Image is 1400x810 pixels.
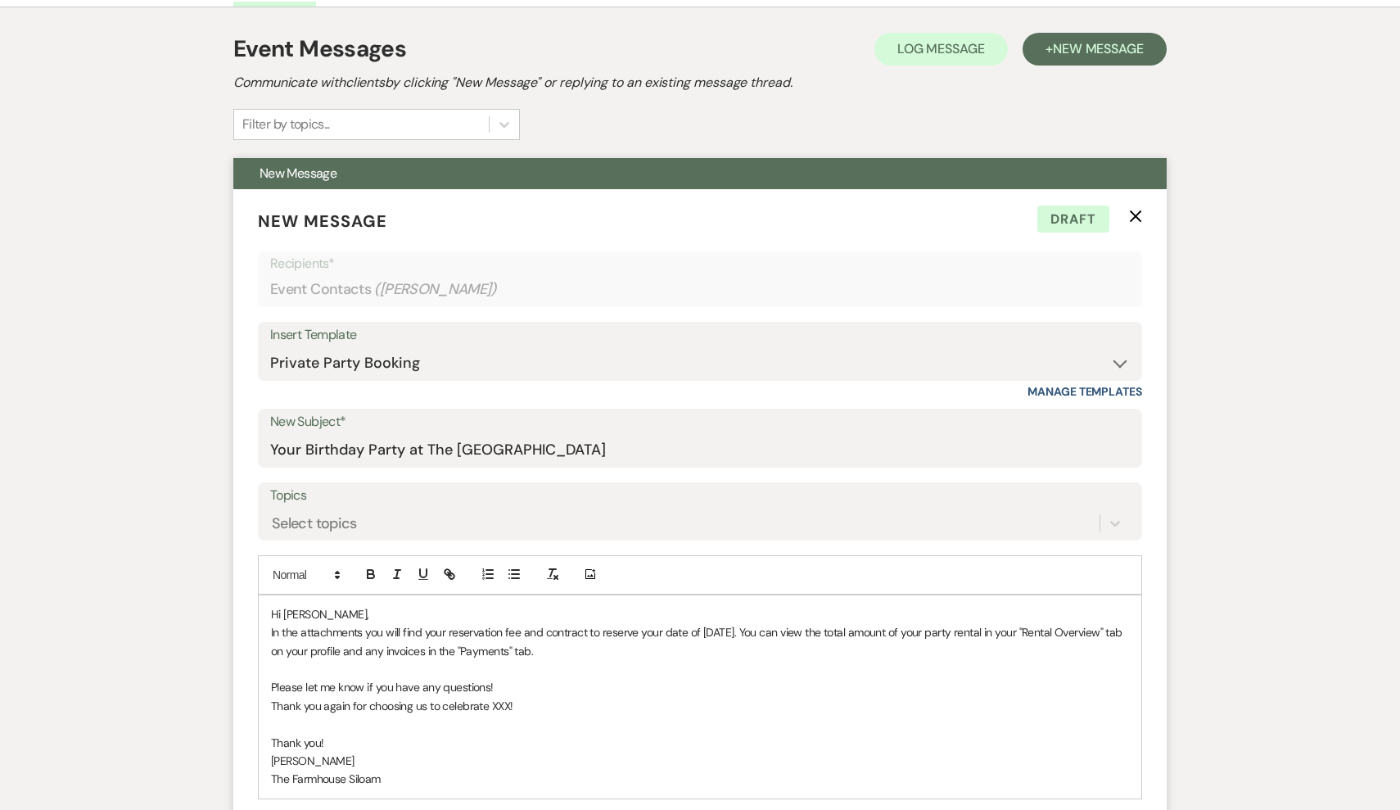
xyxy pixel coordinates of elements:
[270,253,1130,274] p: Recipients*
[874,33,1008,66] button: Log Message
[270,274,1130,305] div: Event Contacts
[242,115,330,134] div: Filter by topics...
[270,410,1130,434] label: New Subject*
[270,484,1130,508] label: Topics
[270,324,1130,347] div: Insert Template
[897,40,985,57] span: Log Message
[271,605,1129,623] p: Hi [PERSON_NAME],
[1023,33,1167,66] button: +New Message
[271,680,494,695] span: Please let me know if you have any questions!
[233,73,1167,93] h2: Communicate with clients by clicking "New Message" or replying to an existing message thread.
[271,734,1129,752] p: Thank you!
[271,699,513,713] span: Thank you again for choosing us to celebrate XXX!
[271,625,1125,658] span: In the attachments you will find your reservation fee and contract to reserve your date of [DATE]...
[1037,206,1109,233] span: Draft
[271,752,1129,770] p: [PERSON_NAME]
[272,512,357,534] div: Select topics
[258,210,387,232] span: New Message
[1027,384,1142,399] a: Manage Templates
[260,165,336,182] span: New Message
[1053,40,1144,57] span: New Message
[233,32,406,66] h1: Event Messages
[374,278,497,301] span: ( [PERSON_NAME] )
[271,770,1129,788] p: The Farmhouse Siloam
